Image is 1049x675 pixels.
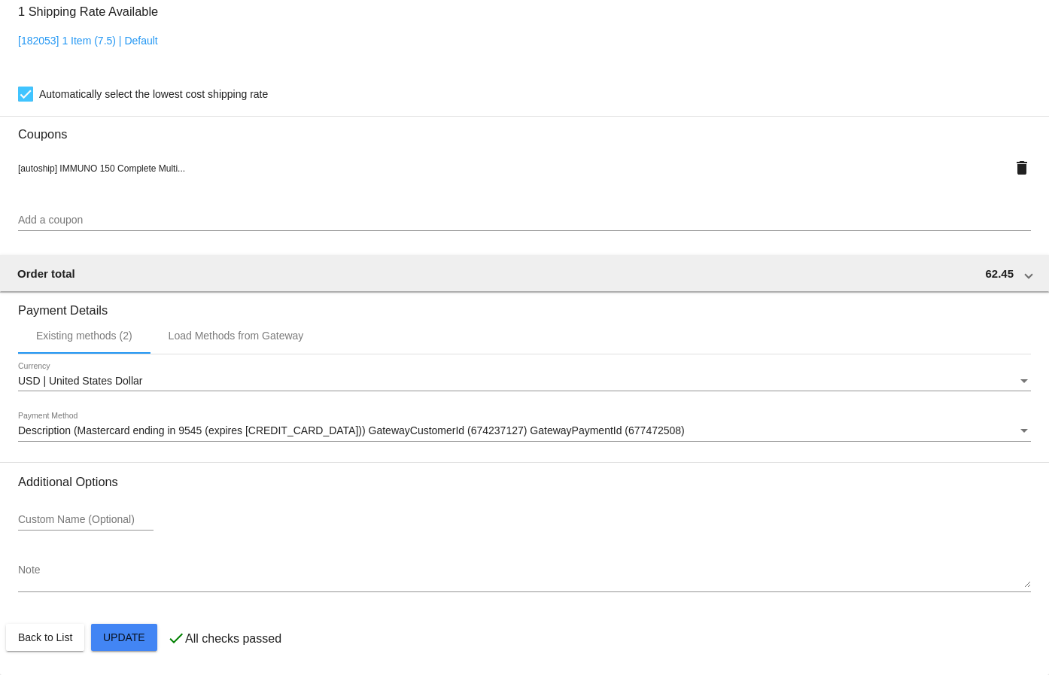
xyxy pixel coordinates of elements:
[18,292,1031,318] h3: Payment Details
[18,631,72,643] span: Back to List
[18,425,1031,437] mat-select: Payment Method
[18,475,1031,489] h3: Additional Options
[185,632,281,646] p: All checks passed
[103,631,145,643] span: Update
[985,267,1014,280] span: 62.45
[39,85,268,103] span: Automatically select the lowest cost shipping rate
[1013,159,1031,177] mat-icon: delete
[36,330,132,342] div: Existing methods (2)
[18,376,1031,388] mat-select: Currency
[167,629,185,647] mat-icon: check
[91,624,157,651] button: Update
[18,424,685,436] span: Description (Mastercard ending in 9545 (expires [CREDIT_CARD_DATA])) GatewayCustomerId (674237127...
[6,624,84,651] button: Back to List
[18,163,185,174] span: [autoship] IMMUNO 150 Complete Multi...
[18,116,1031,141] h3: Coupons
[169,330,304,342] div: Load Methods from Gateway
[18,214,1031,227] input: Add a coupon
[17,267,75,280] span: Order total
[18,514,154,526] input: Custom Name (Optional)
[18,375,142,387] span: USD | United States Dollar
[18,35,158,47] a: [182053] 1 Item (7.5) | Default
